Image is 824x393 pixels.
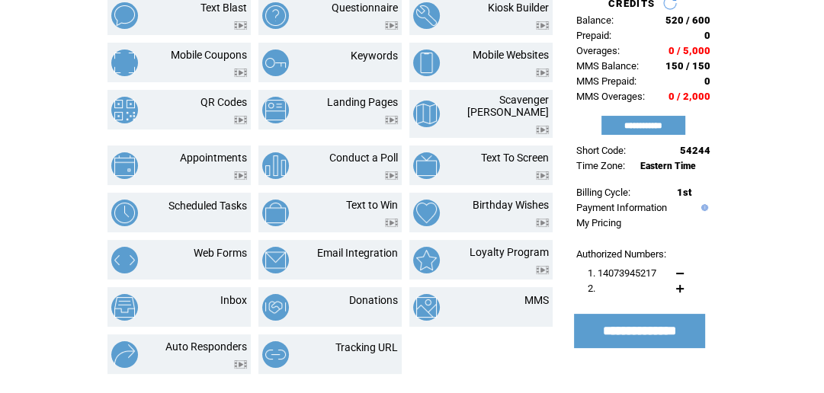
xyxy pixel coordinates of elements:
img: keywords.png [262,50,289,76]
img: video.png [385,116,398,124]
span: Authorized Numbers: [576,248,666,260]
img: loyalty-program.png [413,247,440,273]
img: video.png [536,21,549,30]
img: inbox.png [111,294,138,321]
img: video.png [234,69,247,77]
img: video.png [536,171,549,180]
span: MMS Prepaid: [576,75,636,87]
img: mms.png [413,294,440,321]
img: video.png [536,126,549,134]
span: 54244 [680,145,710,156]
a: MMS [524,294,549,306]
a: Text Blast [200,2,247,14]
img: video.png [234,171,247,180]
a: Tracking URL [335,341,398,353]
span: 0 [704,30,710,41]
span: 0 / 5,000 [668,45,710,56]
img: mobile-websites.png [413,50,440,76]
img: video.png [536,219,549,227]
img: text-to-screen.png [413,152,440,179]
a: Email Integration [317,247,398,259]
img: video.png [234,116,247,124]
span: 520 / 600 [665,14,710,26]
img: video.png [385,21,398,30]
a: Keywords [351,50,398,62]
img: email-integration.png [262,247,289,273]
img: web-forms.png [111,247,138,273]
a: QR Codes [200,96,247,108]
img: video.png [385,219,398,227]
img: video.png [536,69,549,77]
span: 1st [677,187,691,198]
img: scheduled-tasks.png [111,200,138,226]
img: conduct-a-poll.png [262,152,289,179]
a: My Pricing [576,217,621,228]
img: video.png [536,266,549,274]
a: Kiosk Builder [488,2,549,14]
a: Auto Responders [165,340,247,353]
a: Questionnaire [332,2,398,14]
img: help.gif [697,204,708,211]
img: qr-codes.png [111,97,138,123]
span: MMS Overages: [576,91,645,102]
a: Scheduled Tasks [168,200,247,212]
a: Loyalty Program [470,246,549,258]
span: 0 / 2,000 [668,91,710,102]
span: Time Zone: [576,160,625,171]
span: Eastern Time [640,161,696,171]
img: text-blast.png [111,2,138,29]
img: donations.png [262,294,289,321]
img: birthday-wishes.png [413,200,440,226]
a: Appointments [180,152,247,164]
span: Short Code: [576,145,626,156]
a: Mobile Websites [473,49,549,61]
a: Inbox [220,294,247,306]
span: Billing Cycle: [576,187,630,198]
span: Balance: [576,14,614,26]
img: mobile-coupons.png [111,50,138,76]
img: scavenger-hunt.png [413,101,440,127]
a: Mobile Coupons [171,49,247,61]
a: Donations [349,294,398,306]
a: Payment Information [576,202,667,213]
img: video.png [234,360,247,369]
span: 1. 14073945217 [588,267,656,279]
a: Text To Screen [481,152,549,164]
span: Prepaid: [576,30,611,41]
span: 150 / 150 [665,60,710,72]
a: Conduct a Poll [329,152,398,164]
a: Birthday Wishes [473,199,549,211]
img: questionnaire.png [262,2,289,29]
span: Overages: [576,45,620,56]
span: 2. [588,283,595,294]
img: appointments.png [111,152,138,179]
img: text-to-win.png [262,200,289,226]
img: landing-pages.png [262,97,289,123]
a: Text to Win [346,199,398,211]
span: MMS Balance: [576,60,639,72]
a: Web Forms [194,247,247,259]
a: Scavenger [PERSON_NAME] [467,94,549,118]
img: kiosk-builder.png [413,2,440,29]
span: 0 [704,75,710,87]
img: auto-responders.png [111,341,138,368]
img: video.png [234,21,247,30]
img: tracking-url.png [262,341,289,368]
a: Landing Pages [327,96,398,108]
img: video.png [385,171,398,180]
